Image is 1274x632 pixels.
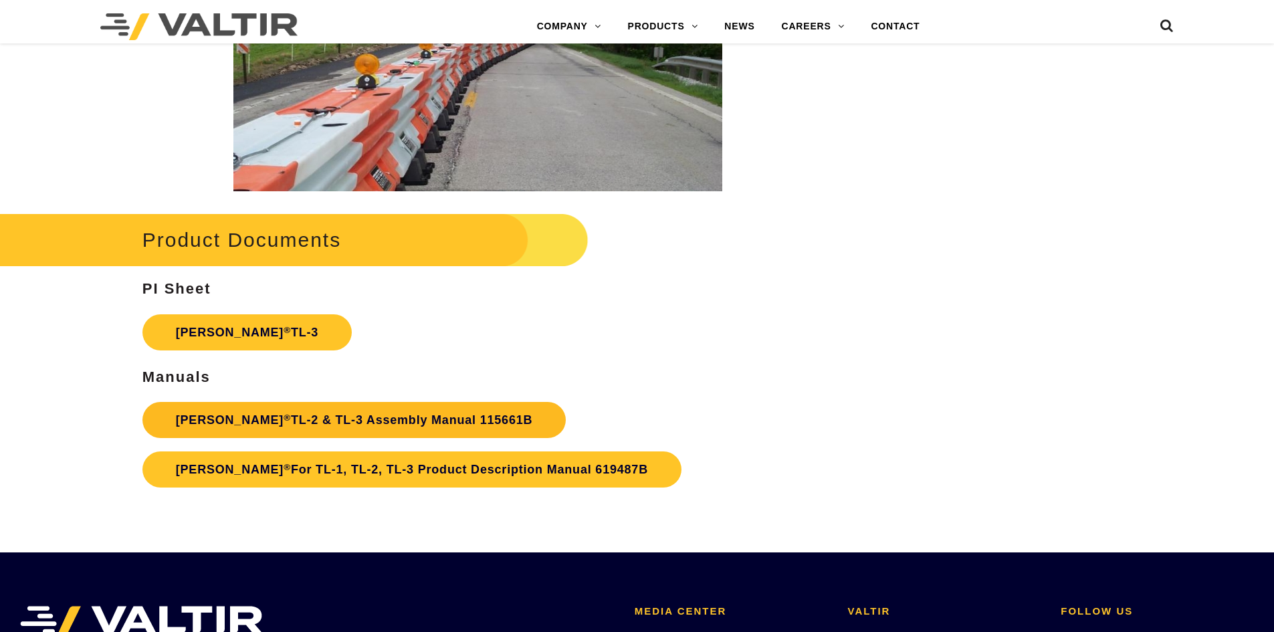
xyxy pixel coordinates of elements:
[142,451,681,488] a: [PERSON_NAME]®For TL-1, TL-2, TL-3 Product Description Manual 619487B
[142,314,352,350] a: [PERSON_NAME]®TL-3
[142,402,566,438] a: [PERSON_NAME]®TL-2 & TL-3 Assembly Manual 115661B
[768,13,858,40] a: CAREERS
[848,606,1041,617] h2: VALTIR
[100,13,298,40] img: Valtir
[176,326,318,339] strong: [PERSON_NAME] TL-3
[142,280,211,297] strong: PI Sheet
[1061,606,1254,617] h2: FOLLOW US
[284,413,291,423] sup: ®
[524,13,615,40] a: COMPANY
[284,462,291,472] sup: ®
[857,13,933,40] a: CONTACT
[142,368,211,385] strong: Manuals
[711,13,768,40] a: NEWS
[635,606,828,617] h2: MEDIA CENTER
[615,13,712,40] a: PRODUCTS
[284,325,291,335] sup: ®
